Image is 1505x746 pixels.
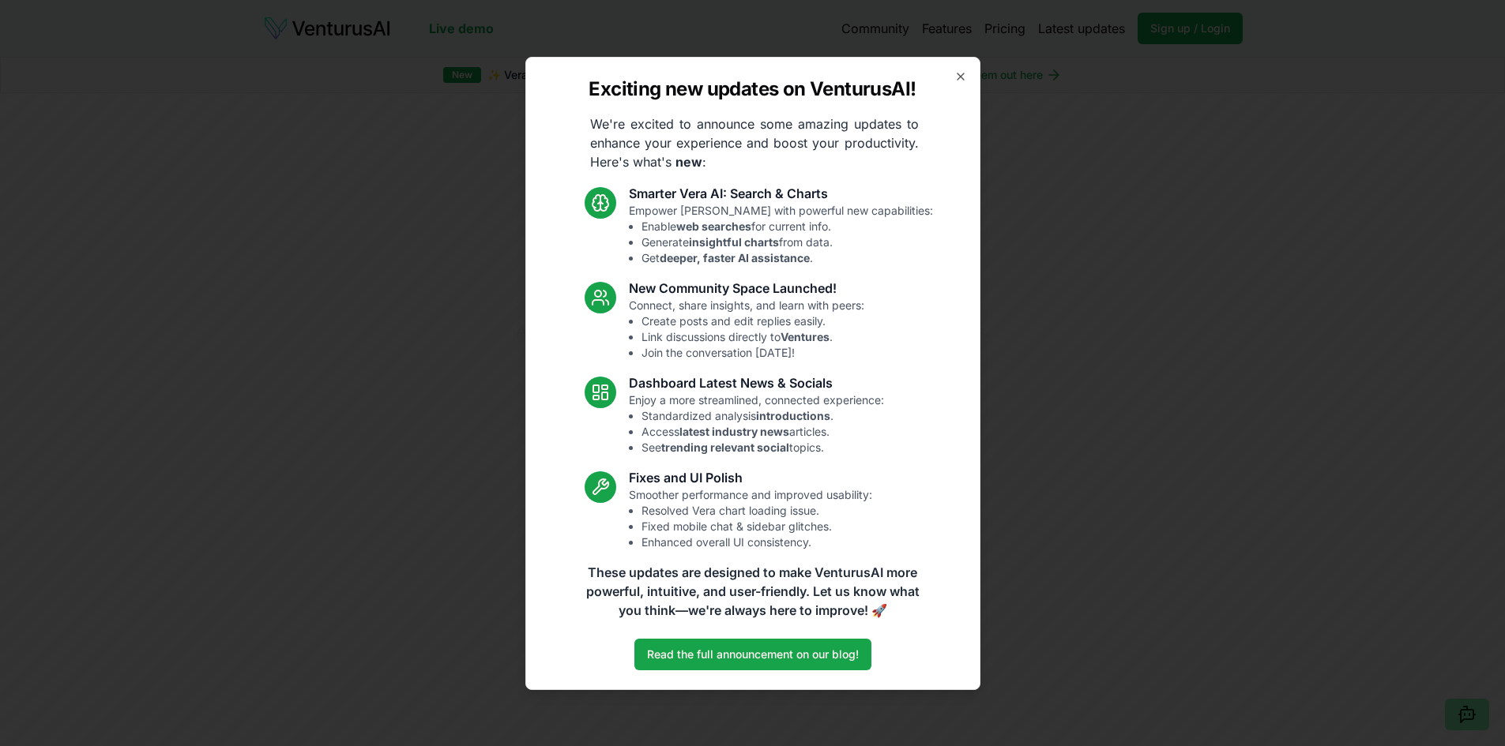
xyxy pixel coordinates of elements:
[629,279,864,298] h3: New Community Space Launched!
[642,534,872,550] li: Enhanced overall UI consistency.
[642,329,864,345] li: Link discussions directly to .
[642,345,864,361] li: Join the conversation [DATE]!
[642,250,933,266] li: Get .
[629,203,933,266] p: Empower [PERSON_NAME] with powerful new capabilities:
[634,639,871,670] a: Read the full announcement on our blog!
[576,563,930,620] p: These updates are designed to make VenturusAI more powerful, intuitive, and user-friendly. Let us...
[642,234,933,250] li: Generate from data.
[642,424,884,440] li: Access articles.
[629,392,884,455] p: Enjoy a more streamlined, connected experience:
[661,440,789,454] strong: trending relevant social
[756,409,830,422] strong: introductions
[642,219,933,234] li: Enable for current info.
[676,219,751,233] strong: web searches
[578,114,931,171] p: We're excited to announce some amazing updates to enhance your experience and boost your producti...
[642,503,872,519] li: Resolved Vera chart loading issue.
[675,154,702,170] strong: new
[629,373,884,392] h3: Dashboard Latest News & Socials
[629,468,872,487] h3: Fixes and UI Polish
[679,425,789,438] strong: latest industry news
[781,330,830,343] strong: Ventures
[689,235,779,249] strong: insightful charts
[589,77,916,102] h2: Exciting new updates on VenturusAI!
[629,184,933,203] h3: Smarter Vera AI: Search & Charts
[642,408,884,424] li: Standardized analysis .
[629,298,864,361] p: Connect, share insights, and learn with peers:
[642,519,872,534] li: Fixed mobile chat & sidebar glitches.
[642,313,864,329] li: Create posts and edit replies easily.
[642,440,884,455] li: See topics.
[629,487,872,550] p: Smoother performance and improved usability:
[660,251,810,264] strong: deeper, faster AI assistance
